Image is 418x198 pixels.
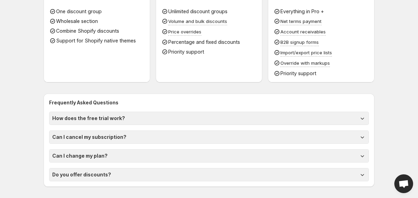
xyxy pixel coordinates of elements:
h1: Can I cancel my subscription? [52,134,126,141]
span: Unlimited discount groups [168,8,227,14]
span: Volume and bulk discounts [168,18,227,24]
span: B2B signup forms [280,39,319,45]
h2: Frequently Asked Questions [49,99,369,106]
p: Support for Shopify native themes [56,37,136,44]
span: Net terms payment [280,18,322,24]
span: Everything in Pro + [280,8,324,14]
h1: Can I change my plan? [52,152,108,159]
h1: How does the free trial work? [52,115,125,122]
span: Priority support [168,49,204,55]
p: One discount group [56,8,102,15]
span: Percentage and fixed discounts [168,39,240,45]
h1: Do you offer discounts? [52,171,111,178]
span: Account receivables [280,29,326,34]
span: Price overrides [168,29,201,34]
span: Import/export price lists [280,50,332,55]
span: Override with markups [280,60,330,66]
div: Open chat [394,174,413,193]
p: Combine Shopify discounts [56,27,119,34]
span: Priority support [280,70,316,76]
p: Wholesale section [56,18,98,25]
